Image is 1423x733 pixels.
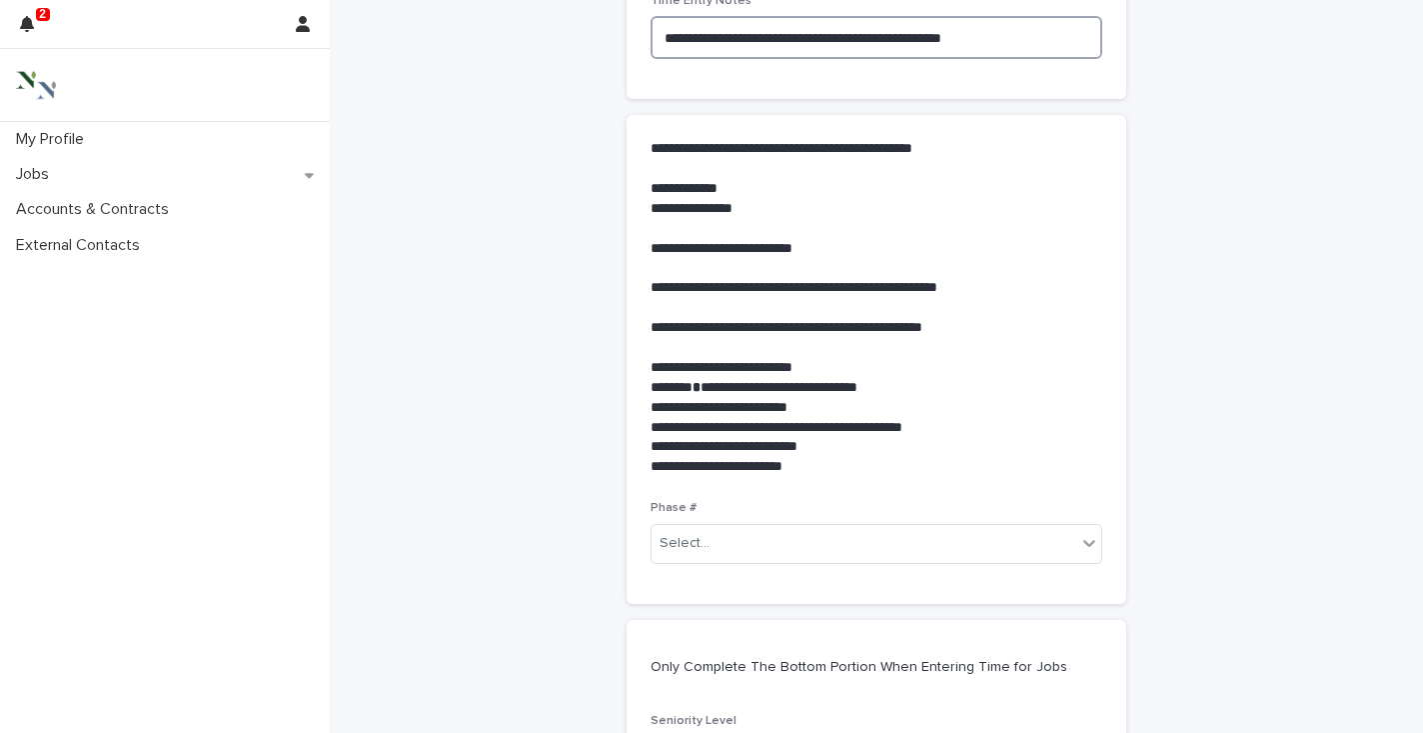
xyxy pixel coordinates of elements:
div: Select... [660,533,710,554]
p: My Profile [8,130,100,149]
span: Phase # [651,502,697,514]
p: Accounts & Contracts [8,200,185,219]
p: 2 [39,7,46,21]
span: Seniority Level [651,715,736,727]
img: 3bAFpBnQQY6ys9Fa9hsD [16,65,56,105]
p: Jobs [8,165,65,184]
p: Only Complete The Bottom Portion When Entering Time for Jobs [651,658,1094,676]
p: External Contacts [8,236,156,255]
div: 2 [20,12,46,48]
